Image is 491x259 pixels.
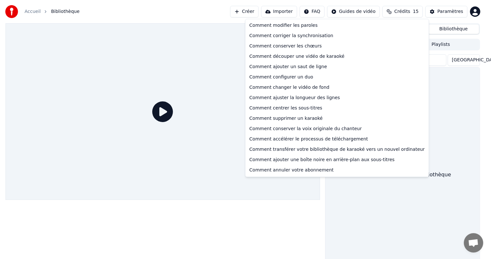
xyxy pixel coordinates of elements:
[247,144,427,155] div: Comment transférer votre bibliothèque de karaoké vers un nouvel ordinateur
[247,124,427,134] div: Comment conserver la voix originale du chanteur
[247,165,427,175] div: Comment annuler votre abonnement
[247,134,427,144] div: Comment accélérer le processus de téléchargement
[247,62,427,72] div: Comment ajouter un saut de ligne
[247,20,427,31] div: Comment modifier les paroles
[247,51,427,62] div: Comment découper une vidéo de karaoké
[247,93,427,103] div: Comment ajuster la longueur des lignes
[247,82,427,93] div: Comment changer le vidéo de fond
[247,103,427,113] div: Comment centrer les sous-titres
[247,31,427,41] div: Comment corriger la synchronisation
[247,72,427,82] div: Comment configurer un duo
[247,113,427,124] div: Comment supprimer un karaoké
[247,155,427,165] div: Comment ajouter une boîte noire en arrière-plan aux sous-titres
[247,41,427,51] div: Comment conserver les chœurs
